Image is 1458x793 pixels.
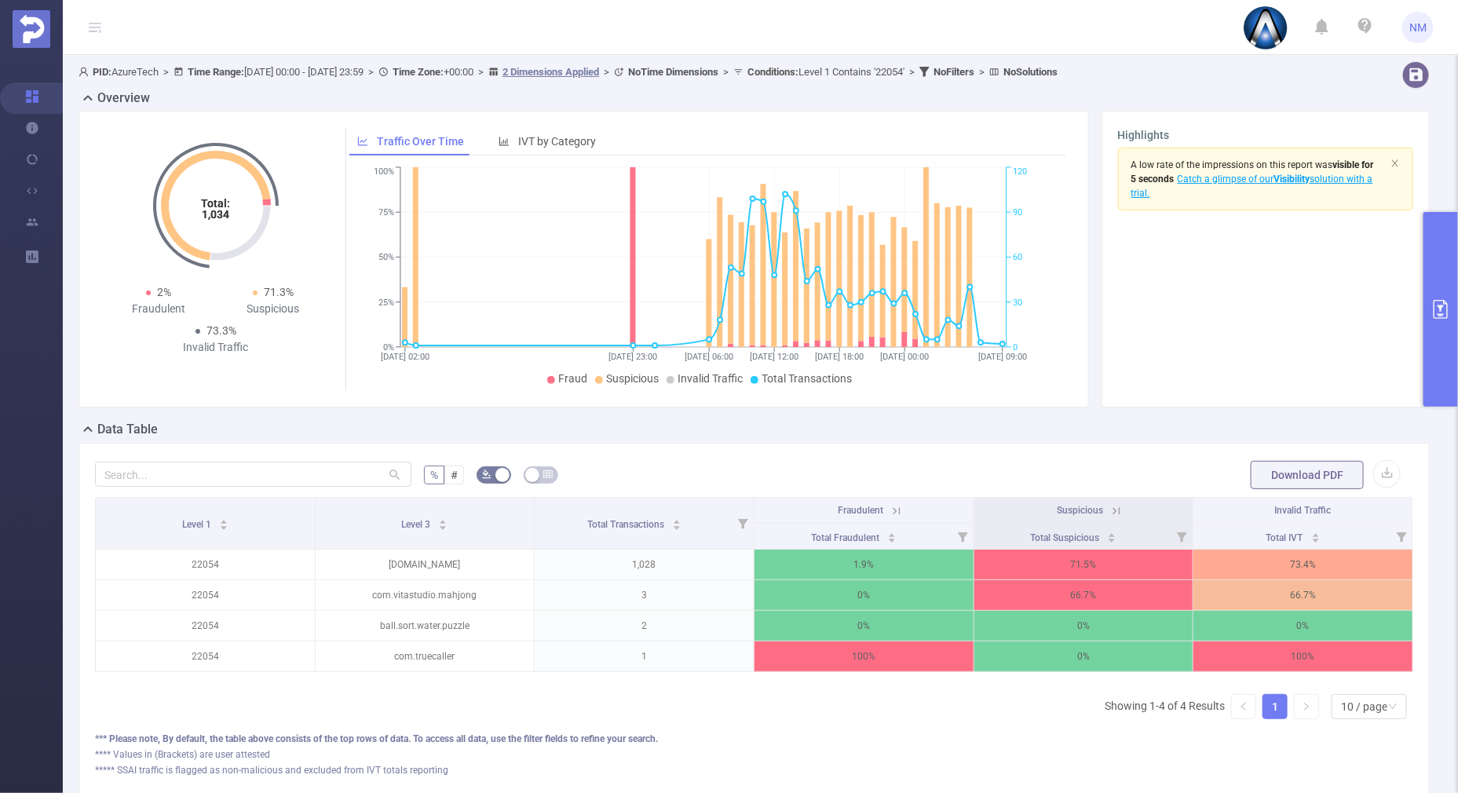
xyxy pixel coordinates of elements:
span: Fraudulent [838,505,883,516]
span: % [430,469,438,481]
tspan: 30 [1013,298,1022,308]
p: 0% [974,611,1193,641]
div: 10 / page [1341,695,1387,718]
span: Catch a glimpse of our solution with a trial. [1131,174,1373,199]
i: icon: caret-up [219,517,228,522]
span: Suspicious [606,372,659,385]
i: Filter menu [1171,524,1193,549]
span: Total Transactions [587,519,667,530]
span: Invalid Traffic [678,372,743,385]
p: 66.7% [1193,580,1412,610]
p: 0% [755,611,974,641]
p: 0% [1193,611,1412,641]
span: Total IVT [1266,532,1306,543]
p: 22054 [96,641,315,671]
i: icon: bg-colors [482,470,491,479]
tspan: 60 [1013,253,1022,263]
div: Sort [887,531,897,540]
i: Filter menu [732,498,754,549]
i: icon: left [1239,702,1248,711]
tspan: [DATE] 18:00 [816,352,864,362]
p: 0% [755,580,974,610]
tspan: 25% [378,298,394,308]
span: Level 1 [182,519,214,530]
span: IVT by Category [518,135,596,148]
p: com.vitastudio.mahjong [316,580,535,610]
i: icon: caret-up [673,517,681,522]
div: Sort [219,517,228,527]
button: icon: close [1390,155,1400,172]
p: 2 [535,611,754,641]
span: 73.3% [206,324,236,337]
span: Traffic Over Time [377,135,464,148]
div: *** Please note, By default, the table above consists of the top rows of data. To access all data... [95,732,1413,746]
li: Showing 1-4 of 4 Results [1105,694,1225,719]
i: icon: down [1388,702,1398,713]
p: 100% [1193,641,1412,671]
tspan: 120 [1013,167,1027,177]
span: > [364,66,378,78]
span: Fraud [558,372,587,385]
div: ***** SSAI traffic is flagged as non-malicious and excluded from IVT totals reporting [95,763,1413,777]
span: > [599,66,614,78]
tspan: 50% [378,253,394,263]
p: 3 [535,580,754,610]
p: 22054 [96,580,315,610]
div: Invalid Traffic [159,339,273,356]
p: 1.9% [755,550,974,579]
li: Next Page [1294,694,1319,719]
b: No Filters [934,66,974,78]
p: 100% [755,641,974,671]
i: icon: caret-down [888,536,897,541]
tspan: 0 [1013,342,1018,353]
span: > [159,66,174,78]
b: Conditions : [747,66,798,78]
tspan: [DATE] 23:00 [609,352,658,362]
p: [DOMAIN_NAME] [316,550,535,579]
img: Protected Media [13,10,50,48]
span: Level 3 [402,519,433,530]
p: 73.4% [1193,550,1412,579]
div: Sort [1107,531,1116,540]
li: 1 [1263,694,1288,719]
h3: Highlights [1118,127,1413,144]
div: Fraudulent [101,301,216,317]
tspan: [DATE] 12:00 [751,352,799,362]
p: 22054 [96,550,315,579]
span: Total Suspicious [1031,532,1102,543]
i: icon: caret-down [1108,536,1116,541]
i: icon: caret-up [888,531,897,535]
tspan: [DATE] 02:00 [381,352,429,362]
p: 0% [974,641,1193,671]
b: Time Range: [188,66,244,78]
tspan: 90 [1013,207,1022,217]
p: 66.7% [974,580,1193,610]
input: Search... [95,462,411,487]
i: icon: caret-up [1311,531,1320,535]
li: Previous Page [1231,694,1256,719]
span: 71.3% [264,286,294,298]
tspan: [DATE] 09:00 [978,352,1027,362]
i: Filter menu [1390,524,1412,549]
i: icon: line-chart [357,136,368,147]
tspan: [DATE] 06:00 [685,352,734,362]
p: 22054 [96,611,315,641]
span: AzureTech [DATE] 00:00 - [DATE] 23:59 +00:00 [79,66,1058,78]
i: icon: caret-down [673,524,681,528]
span: Level 1 Contains '22054' [747,66,904,78]
span: A low rate of the impressions on this report [1131,159,1314,170]
u: 2 Dimensions Applied [502,66,599,78]
p: 71.5% [974,550,1193,579]
span: > [473,66,488,78]
span: > [718,66,733,78]
span: Total Fraudulent [811,532,882,543]
tspan: 100% [374,167,394,177]
i: icon: bar-chart [499,136,510,147]
p: com.truecaller [316,641,535,671]
span: > [904,66,919,78]
b: Time Zone: [393,66,444,78]
b: No Time Dimensions [628,66,718,78]
span: # [451,469,458,481]
i: icon: caret-up [1108,531,1116,535]
tspan: 75% [378,207,394,217]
